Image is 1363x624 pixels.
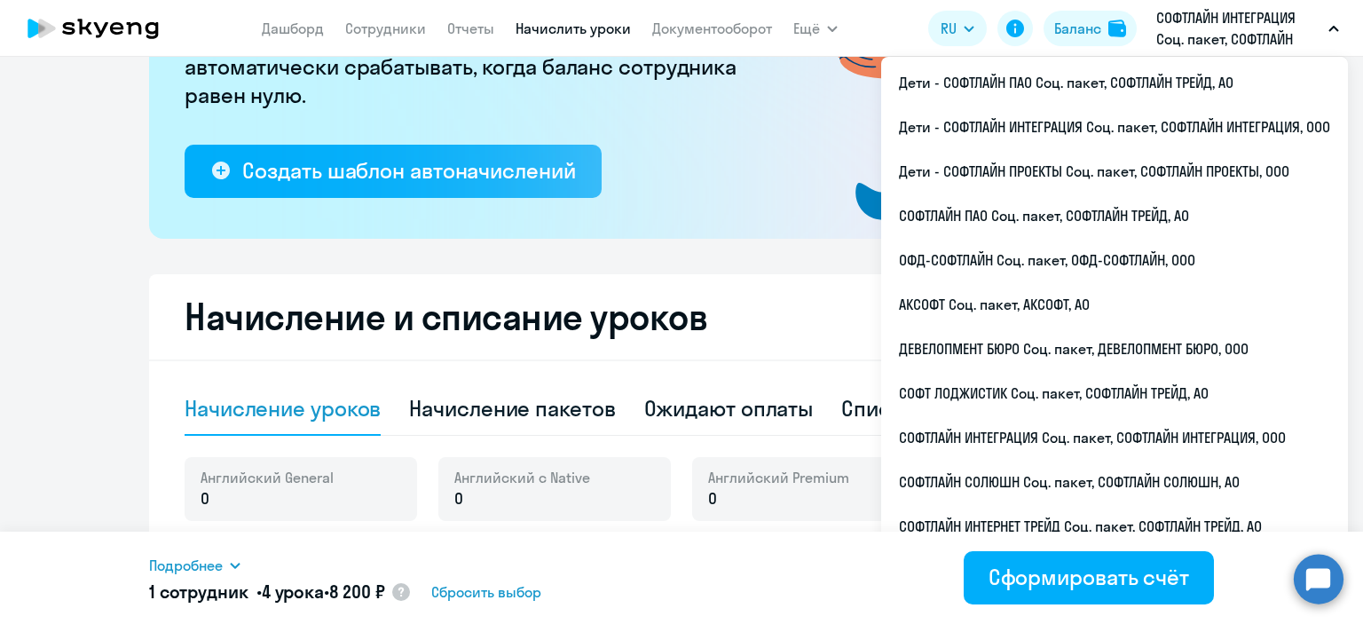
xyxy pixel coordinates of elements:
[242,156,575,185] div: Создать шаблон автоначислений
[262,20,324,37] a: Дашборд
[149,580,385,604] h5: 1 сотрудник • •
[644,394,814,423] div: Ожидают оплаты
[1044,11,1137,46] button: Балансbalance
[708,487,717,510] span: 0
[345,20,426,37] a: Сотрудники
[928,11,987,46] button: RU
[185,145,602,198] button: Создать шаблон автоначислений
[1156,7,1321,50] p: СОФТЛАЙН ИНТЕГРАЦИЯ Соц. пакет, СОФТЛАЙН ИНТЕГРАЦИЯ, ООО
[431,581,541,603] span: Сбросить выбор
[1054,18,1101,39] div: Баланс
[841,394,1015,423] div: Списание уроков
[447,20,494,37] a: Отчеты
[329,581,385,603] span: 8 200 ₽
[185,296,1178,338] h2: Начисление и списание уроков
[941,18,957,39] span: RU
[652,20,772,37] a: Документооборот
[516,20,631,37] a: Начислить уроки
[964,551,1214,604] button: Сформировать счёт
[454,468,590,487] span: Английский с Native
[881,57,1348,596] ul: Ещё
[1147,7,1348,50] button: СОФТЛАЙН ИНТЕГРАЦИЯ Соц. пакет, СОФТЛАЙН ИНТЕГРАЦИЯ, ООО
[409,394,615,423] div: Начисление пакетов
[149,555,223,576] span: Подробнее
[793,18,820,39] span: Ещё
[262,581,324,603] span: 4 урока
[201,468,334,487] span: Английский General
[793,11,838,46] button: Ещё
[989,563,1189,591] div: Сформировать счёт
[185,394,381,423] div: Начисление уроков
[708,468,849,487] span: Английский Premium
[454,487,463,510] span: 0
[201,487,209,510] span: 0
[1108,20,1126,37] img: balance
